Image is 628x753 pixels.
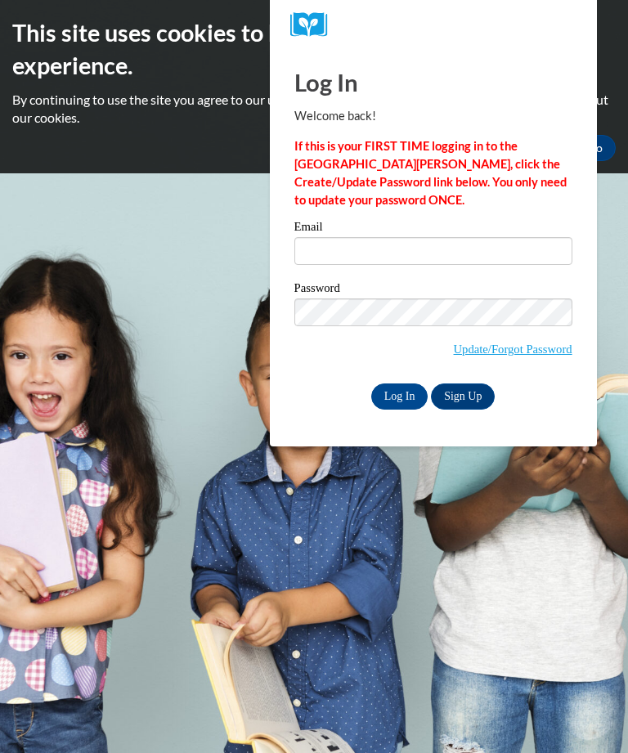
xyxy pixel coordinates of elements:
label: Email [294,221,572,237]
h1: Log In [294,65,572,99]
p: By continuing to use the site you agree to our use of cookies. Use the ‘More info’ button to read... [12,91,616,127]
strong: If this is your FIRST TIME logging in to the [GEOGRAPHIC_DATA][PERSON_NAME], click the Create/Upd... [294,139,567,207]
a: Sign Up [431,383,495,410]
input: Log In [371,383,428,410]
h2: This site uses cookies to help improve your learning experience. [12,16,616,83]
p: Welcome back! [294,107,572,125]
a: Update/Forgot Password [454,343,572,356]
iframe: Button to launch messaging window [563,688,615,740]
a: COX Campus [290,12,576,38]
label: Password [294,282,572,298]
img: Logo brand [290,12,339,38]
